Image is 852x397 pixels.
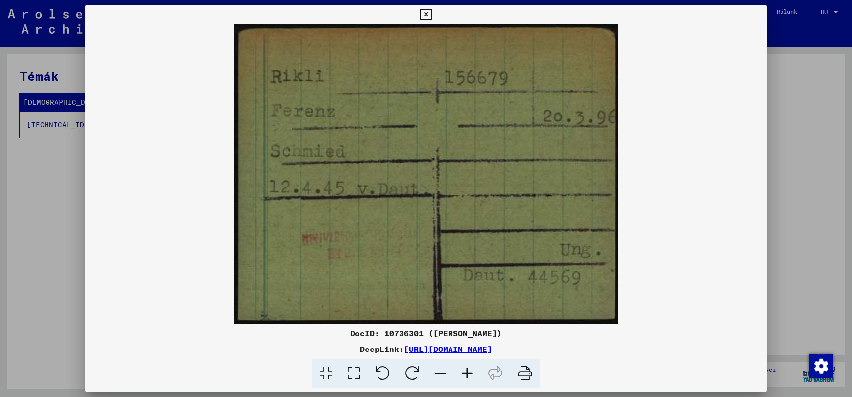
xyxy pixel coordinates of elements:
font: DeepLink: [360,344,404,354]
img: Hozzájárulás módosítása [809,354,833,378]
a: [URL][DOMAIN_NAME] [404,344,492,354]
img: 001.jpg [85,24,767,324]
div: Hozzájárulás módosítása [809,354,832,377]
font: DocID: 10736301 ([PERSON_NAME]) [350,328,502,338]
